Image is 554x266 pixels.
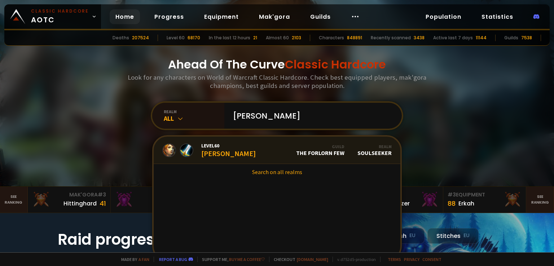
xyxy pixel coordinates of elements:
[296,144,344,156] div: The Forlorn Few
[168,56,386,73] h1: Ahead Of The Curve
[117,257,149,262] span: Made by
[115,191,189,199] div: Mak'Gora
[125,73,429,90] h3: Look for any characters on World of Warcraft Classic Hardcore. Check best equipped players, mak'g...
[154,137,400,164] a: Level60[PERSON_NAME]GuildThe Forlorn FewRealmSoulseeker
[448,191,456,198] span: # 3
[504,35,518,41] div: Guilds
[164,114,224,123] div: All
[209,35,250,41] div: In the last 12 hours
[100,199,106,208] div: 41
[458,199,474,208] div: Erkah
[138,257,149,262] a: a fan
[98,191,106,198] span: # 3
[357,144,392,149] div: Realm
[269,257,328,262] span: Checkout
[526,187,554,213] a: Seeranking
[427,228,479,244] div: Stitches
[371,35,411,41] div: Recently scanned
[63,199,97,208] div: Hittinghard
[229,257,265,262] a: Buy me a coffee
[404,257,419,262] a: Privacy
[304,9,337,24] a: Guilds
[443,187,526,213] a: #3Equipment88Erkah
[32,191,106,199] div: Mak'Gora
[476,35,487,41] div: 11144
[198,9,245,24] a: Equipment
[4,4,101,29] a: Classic HardcoreAOTC
[409,232,415,239] small: EU
[433,35,473,41] div: Active last 7 days
[111,187,194,213] a: Mak'Gora#2Rivench100
[292,35,301,41] div: 2103
[197,257,265,262] span: Support me,
[110,9,140,24] a: Home
[31,8,89,25] span: AOTC
[521,35,532,41] div: 7538
[266,35,289,41] div: Almost 60
[448,199,456,208] div: 88
[296,144,344,149] div: Guild
[357,144,392,156] div: Soulseeker
[319,35,344,41] div: Characters
[333,257,376,262] span: v. d752d5 - production
[167,35,185,41] div: Level 60
[422,257,441,262] a: Consent
[201,142,256,149] span: Level 60
[285,56,386,72] span: Classic Hardcore
[28,187,111,213] a: Mak'Gora#3Hittinghard41
[113,35,129,41] div: Deaths
[164,109,224,114] div: realm
[201,142,256,158] div: [PERSON_NAME]
[297,257,328,262] a: [DOMAIN_NAME]
[388,257,401,262] a: Terms
[448,191,522,199] div: Equipment
[188,35,200,41] div: 68170
[414,35,425,41] div: 3438
[347,35,362,41] div: 848891
[31,8,89,14] small: Classic Hardcore
[132,35,149,41] div: 207524
[229,103,393,129] input: Search a character...
[253,9,296,24] a: Mak'gora
[463,232,470,239] small: EU
[149,9,190,24] a: Progress
[476,9,519,24] a: Statistics
[154,164,400,180] a: Search on all realms
[253,35,257,41] div: 21
[420,9,467,24] a: Population
[58,228,202,251] h1: Raid progress
[159,257,187,262] a: Report a bug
